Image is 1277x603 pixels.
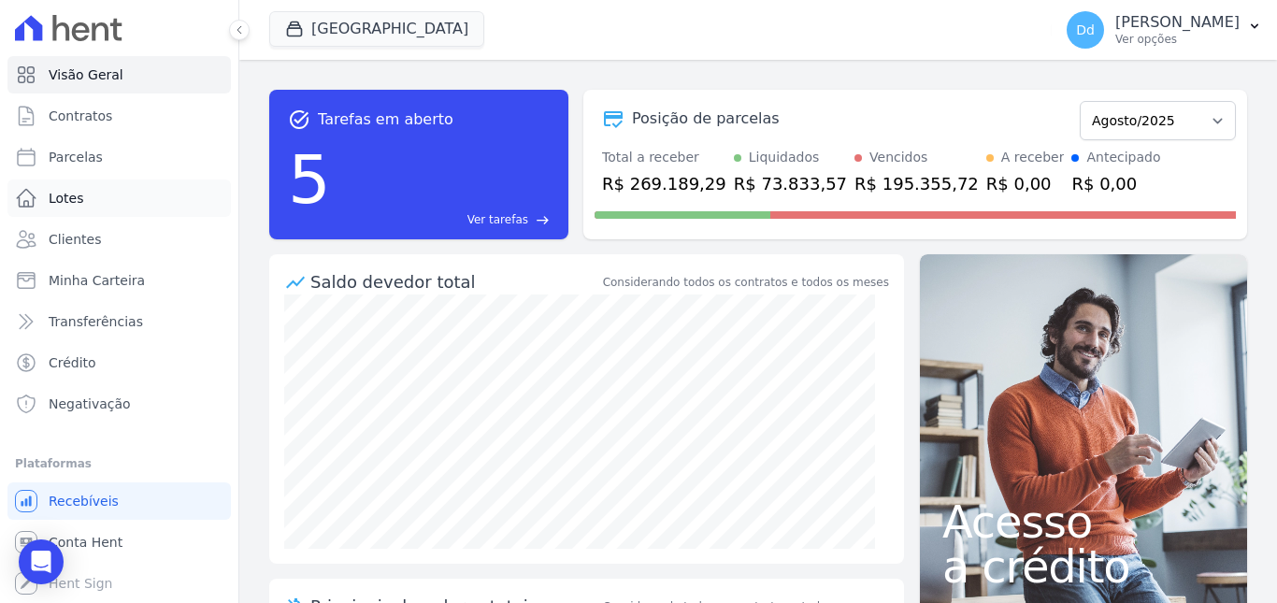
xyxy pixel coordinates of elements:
[1115,13,1240,32] p: [PERSON_NAME]
[1076,23,1095,36] span: Dd
[1071,171,1160,196] div: R$ 0,00
[288,131,331,228] div: 5
[7,179,231,217] a: Lotes
[338,211,550,228] a: Ver tarefas east
[19,539,64,584] div: Open Intercom Messenger
[7,385,231,423] a: Negativação
[7,262,231,299] a: Minha Carteira
[269,11,484,47] button: [GEOGRAPHIC_DATA]
[602,148,726,167] div: Total a receber
[49,65,123,84] span: Visão Geral
[749,148,820,167] div: Liquidados
[467,211,528,228] span: Ver tarefas
[15,452,223,475] div: Plataformas
[1001,148,1065,167] div: A receber
[7,56,231,93] a: Visão Geral
[49,353,96,372] span: Crédito
[942,544,1225,589] span: a crédito
[942,499,1225,544] span: Acesso
[49,230,101,249] span: Clientes
[1115,32,1240,47] p: Ver opções
[602,171,726,196] div: R$ 269.189,29
[1052,4,1277,56] button: Dd [PERSON_NAME] Ver opções
[734,171,847,196] div: R$ 73.833,57
[7,138,231,176] a: Parcelas
[49,148,103,166] span: Parcelas
[310,269,599,294] div: Saldo devedor total
[49,533,122,552] span: Conta Hent
[536,213,550,227] span: east
[49,107,112,125] span: Contratos
[49,395,131,413] span: Negativação
[1086,148,1160,167] div: Antecipado
[603,274,889,291] div: Considerando todos os contratos e todos os meses
[7,303,231,340] a: Transferências
[49,271,145,290] span: Minha Carteira
[7,97,231,135] a: Contratos
[49,189,84,208] span: Lotes
[7,221,231,258] a: Clientes
[854,171,979,196] div: R$ 195.355,72
[632,108,780,130] div: Posição de parcelas
[49,312,143,331] span: Transferências
[288,108,310,131] span: task_alt
[7,344,231,381] a: Crédito
[869,148,927,167] div: Vencidos
[986,171,1065,196] div: R$ 0,00
[7,524,231,561] a: Conta Hent
[318,108,453,131] span: Tarefas em aberto
[49,492,119,510] span: Recebíveis
[7,482,231,520] a: Recebíveis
